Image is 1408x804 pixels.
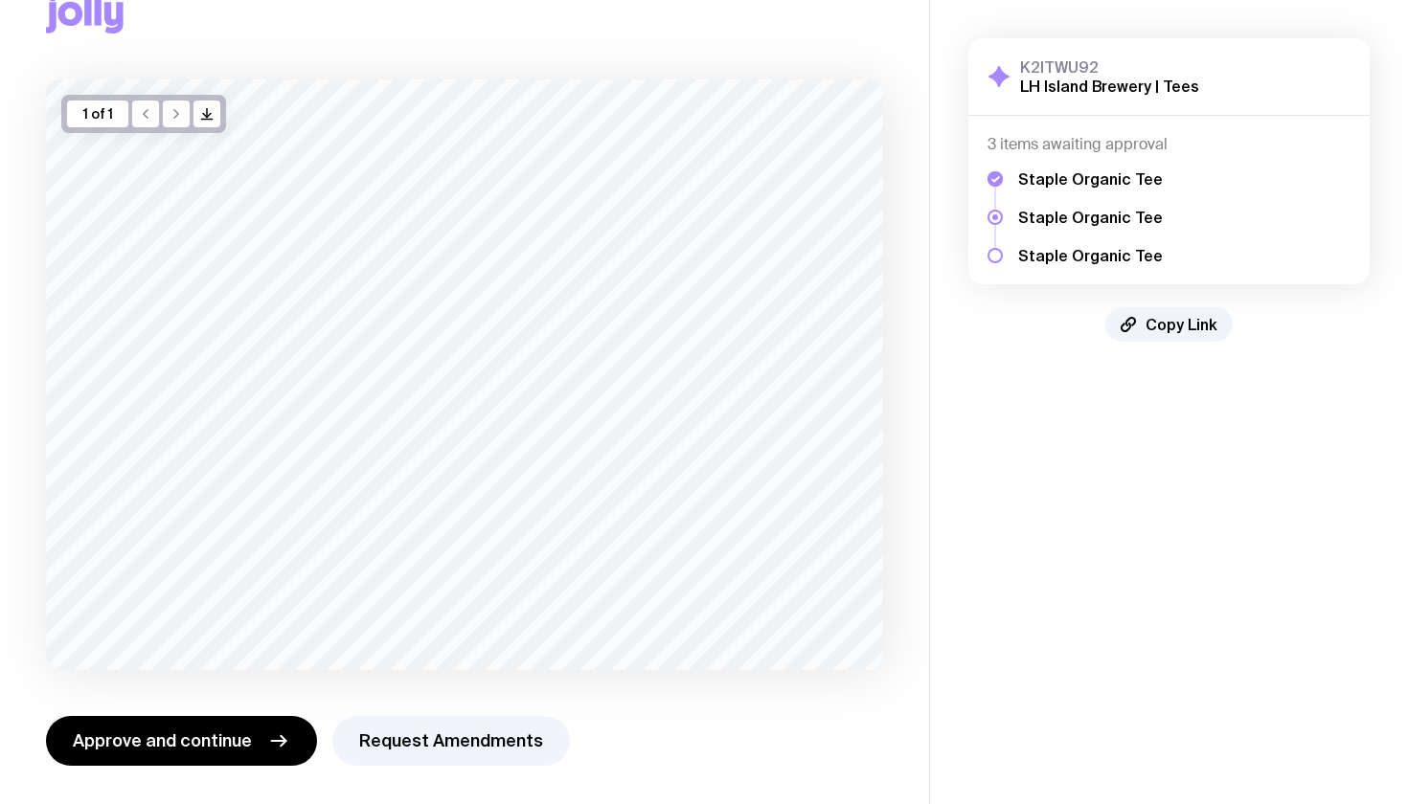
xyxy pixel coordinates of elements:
[1105,307,1233,342] button: Copy Link
[202,109,213,120] g: /> />
[1146,315,1217,334] span: Copy Link
[332,716,570,766] button: Request Amendments
[67,100,128,127] div: 1 of 1
[1018,169,1163,189] h5: Staple Organic Tee
[46,716,317,766] button: Approve and continue
[1020,77,1199,96] h2: LH Island Brewery | Tees
[1018,208,1163,227] h5: Staple Organic Tee
[1020,57,1199,77] h3: K2ITWU92
[193,100,220,127] button: />/>
[1018,246,1163,265] h5: Staple Organic Tee
[73,729,252,752] span: Approve and continue
[988,135,1351,154] h4: 3 items awaiting approval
